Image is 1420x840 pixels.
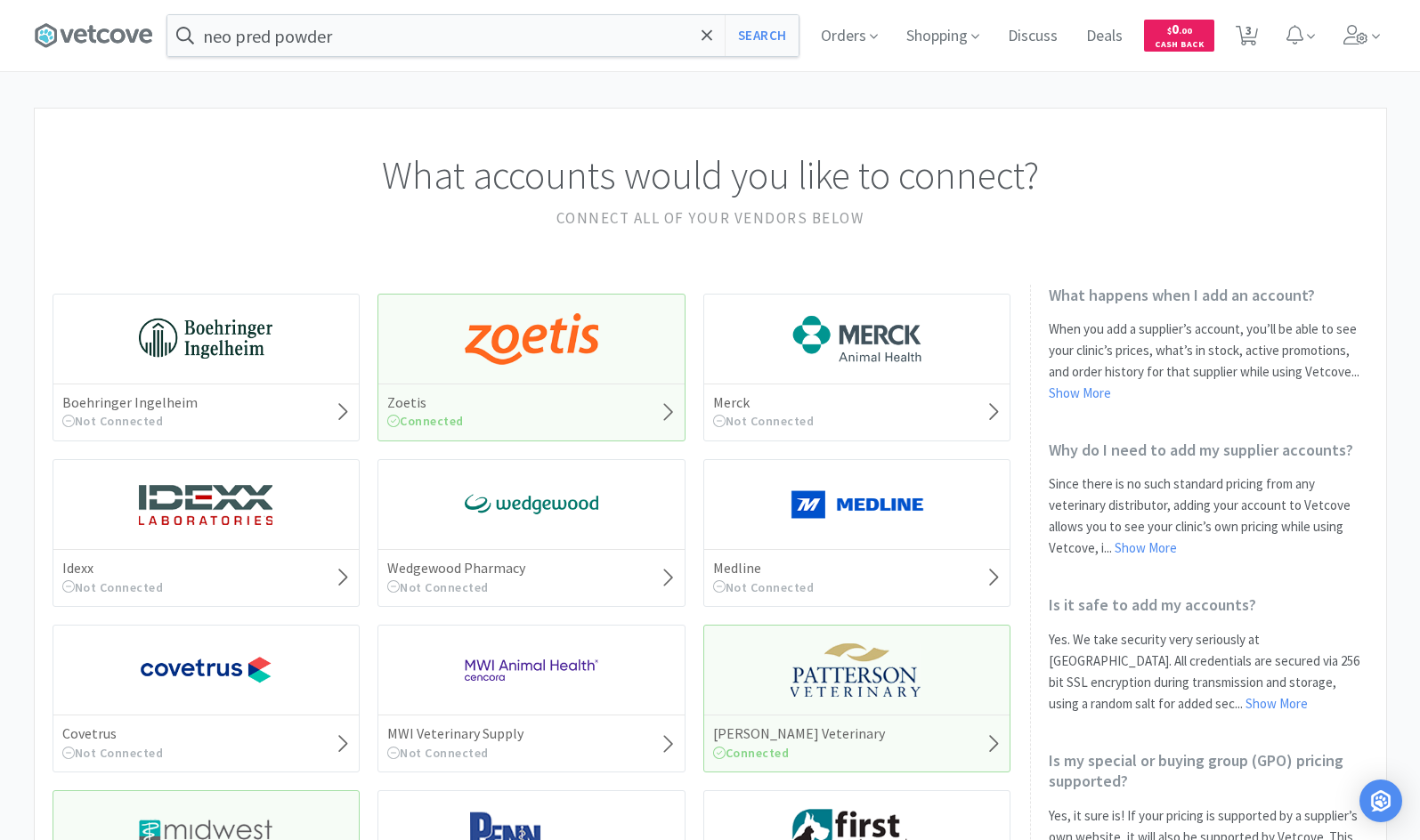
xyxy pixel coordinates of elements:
[1115,539,1177,556] a: Show More
[62,724,164,743] h5: Covetrus
[387,393,464,412] h5: Zoetis
[1001,28,1065,44] a: Discuss
[465,643,598,697] img: f6b2451649754179b5b4e0c70c3f7cb0_2.png
[713,724,885,743] h5: [PERSON_NAME] Veterinary
[139,312,272,366] img: 730db3968b864e76bcafd0174db25112_22.png
[1359,779,1402,822] div: Open Intercom Messenger
[139,643,272,697] img: 77fca1acd8b6420a9015268ca798ef17_1.png
[713,559,815,577] h5: Medline
[1049,285,1368,305] h2: What happens when I add an account?
[713,393,815,412] h5: Merck
[1049,319,1368,404] p: When you add a supplier’s account, you’ll be able to see your clinic’s prices, what’s in stock, a...
[387,413,464,429] span: Connected
[62,579,164,595] span: Not Connected
[167,15,799,56] input: Search by item, sku, manufacturer, ingredient, size...
[1079,28,1130,44] a: Deals
[53,206,1368,230] h2: Connect all of your vendors below
[62,559,164,577] h5: Idexx
[1155,40,1204,52] span: Cash Back
[791,312,924,366] img: 6d7abf38e3b8462597f4a2f88dede81e_176.png
[1229,30,1265,46] a: 3
[1179,25,1192,36] span: . 00
[1049,629,1368,715] p: Yes. We take security very seriously at [GEOGRAPHIC_DATA]. All credentials are secured via 256 bi...
[713,745,790,761] span: Connected
[1049,750,1368,792] h2: Is my special or buying group (GPO) pricing supported?
[62,393,198,412] h5: Boehringer Ingelheim
[791,478,924,531] img: a646391c64b94eb2892348a965bf03f3_134.png
[139,478,272,531] img: 13250b0087d44d67bb1668360c5632f9_13.png
[387,559,525,577] h5: Wedgewood Pharmacy
[1049,440,1368,460] h2: Why do I need to add my supplier accounts?
[725,15,799,56] button: Search
[791,643,924,697] img: f5e969b455434c6296c6d81ef179fa71_3.png
[62,745,164,761] span: Not Connected
[387,724,523,743] h5: MWI Veterinary Supply
[465,312,598,366] img: a673e5ab4e5e497494167fe422e9a3ab.png
[713,579,815,595] span: Not Connected
[1049,473,1368,559] p: Since there is no such standard pricing from any veterinary distributor, adding your account to V...
[387,745,489,761] span: Not Connected
[1049,594,1368,615] h2: Is it safe to add my accounts?
[1144,12,1214,60] a: $0.00Cash Back
[1167,20,1192,37] span: 0
[387,579,489,595] span: Not Connected
[62,413,164,429] span: Not Connected
[465,478,598,531] img: e40baf8987b14801afb1611fffac9ca4_8.png
[1049,384,1111,401] a: Show More
[1167,25,1172,36] span: $
[53,144,1368,206] h1: What accounts would you like to connect?
[1246,695,1308,712] a: Show More
[713,413,815,429] span: Not Connected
